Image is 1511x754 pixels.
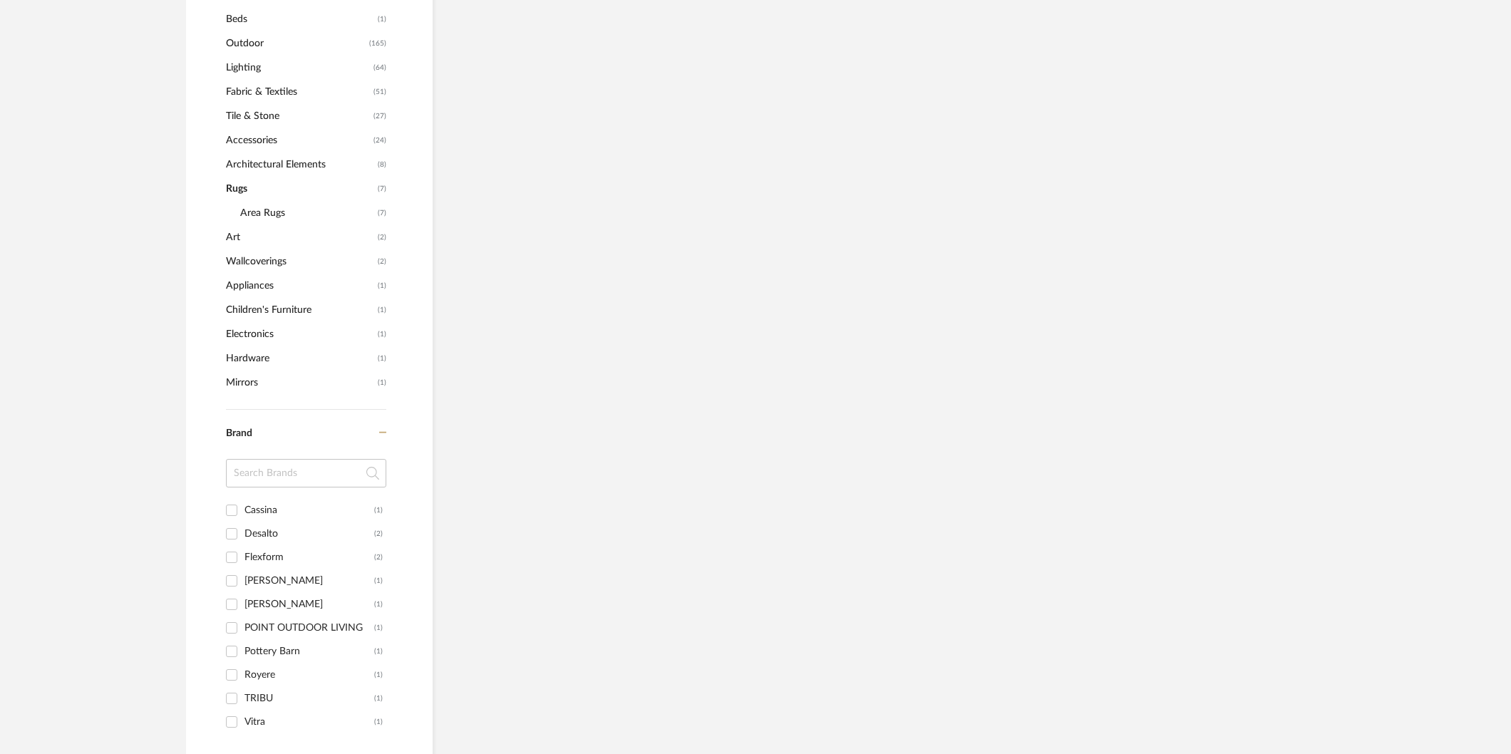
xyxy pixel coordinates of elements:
[226,428,252,438] span: Brand
[374,640,383,663] div: (1)
[374,593,383,616] div: (1)
[244,687,374,710] div: TRIBU
[378,226,386,249] span: (2)
[244,663,374,686] div: Royere
[378,274,386,297] span: (1)
[369,32,386,55] span: (165)
[374,687,383,710] div: (1)
[374,616,383,639] div: (1)
[378,299,386,321] span: (1)
[373,81,386,103] span: (51)
[378,371,386,394] span: (1)
[240,201,374,225] span: Area Rugs
[374,569,383,592] div: (1)
[244,616,374,639] div: POINT OUTDOOR LIVING
[226,459,386,487] input: Search Brands
[378,202,386,224] span: (7)
[374,711,383,733] div: (1)
[226,371,374,395] span: Mirrors
[374,663,383,686] div: (1)
[378,250,386,273] span: (2)
[226,104,370,128] span: Tile & Stone
[226,225,374,249] span: Art
[226,128,370,153] span: Accessories
[378,8,386,31] span: (1)
[226,298,374,322] span: Children's Furniture
[378,153,386,176] span: (8)
[378,347,386,370] span: (1)
[373,56,386,79] span: (64)
[226,274,374,298] span: Appliances
[226,177,374,201] span: Rugs
[374,522,383,545] div: (2)
[373,105,386,128] span: (27)
[244,640,374,663] div: Pottery Barn
[244,569,374,592] div: [PERSON_NAME]
[244,522,374,545] div: Desalto
[374,546,383,569] div: (2)
[244,499,374,522] div: Cassina
[226,31,366,56] span: Outdoor
[378,323,386,346] span: (1)
[244,711,374,733] div: Vitra
[226,249,374,274] span: Wallcoverings
[226,322,374,346] span: Electronics
[244,593,374,616] div: [PERSON_NAME]
[226,346,374,371] span: Hardware
[378,177,386,200] span: (7)
[373,129,386,152] span: (24)
[226,7,374,31] span: Beds
[226,153,374,177] span: Architectural Elements
[226,56,370,80] span: Lighting
[226,80,370,104] span: Fabric & Textiles
[374,499,383,522] div: (1)
[244,546,374,569] div: Flexform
